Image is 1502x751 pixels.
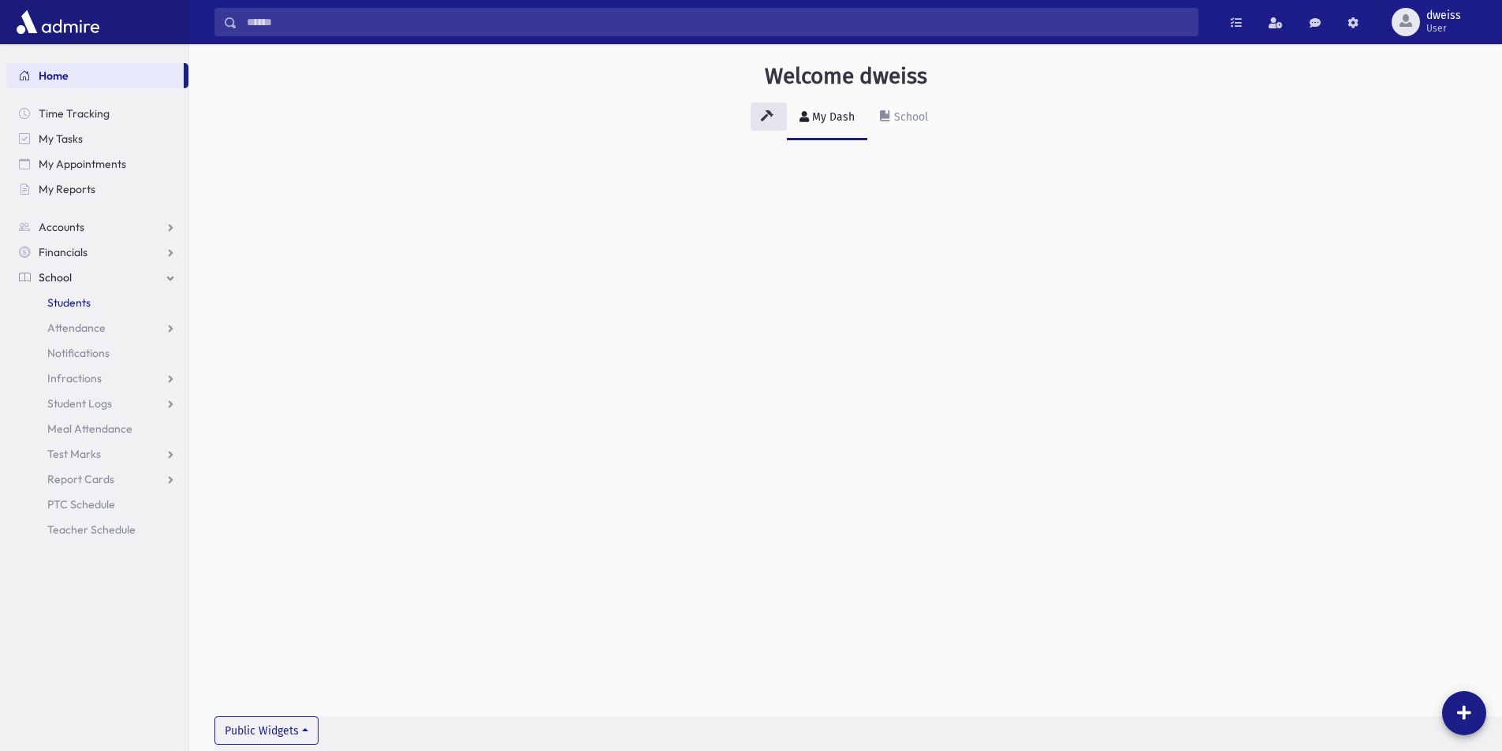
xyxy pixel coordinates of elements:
[891,110,928,124] div: School
[39,157,126,171] span: My Appointments
[6,214,188,240] a: Accounts
[214,716,319,745] button: Public Widgets
[39,132,83,146] span: My Tasks
[6,441,188,467] a: Test Marks
[6,63,184,88] a: Home
[39,182,95,196] span: My Reports
[809,110,855,124] div: My Dash
[6,265,188,290] a: School
[39,220,84,234] span: Accounts
[39,270,72,284] span: School
[6,177,188,202] a: My Reports
[6,391,188,416] a: Student Logs
[47,321,106,335] span: Attendance
[6,517,188,542] a: Teacher Schedule
[13,6,103,38] img: AdmirePro
[1426,9,1461,22] span: dweiss
[6,467,188,492] a: Report Cards
[47,296,91,310] span: Students
[6,101,188,126] a: Time Tracking
[6,366,188,391] a: Infractions
[6,126,188,151] a: My Tasks
[47,522,136,537] span: Teacher Schedule
[47,497,115,511] span: PTC Schedule
[47,472,114,486] span: Report Cards
[39,69,69,83] span: Home
[39,106,110,121] span: Time Tracking
[787,96,867,140] a: My Dash
[237,8,1198,36] input: Search
[6,315,188,340] a: Attendance
[6,240,188,265] a: Financials
[6,340,188,366] a: Notifications
[47,346,110,360] span: Notifications
[867,96,941,140] a: School
[6,290,188,315] a: Students
[6,416,188,441] a: Meal Attendance
[1426,22,1461,35] span: User
[39,245,88,259] span: Financials
[6,151,188,177] a: My Appointments
[47,422,132,436] span: Meal Attendance
[47,371,102,385] span: Infractions
[47,447,101,461] span: Test Marks
[765,63,927,90] h3: Welcome dweiss
[47,396,112,411] span: Student Logs
[6,492,188,517] a: PTC Schedule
